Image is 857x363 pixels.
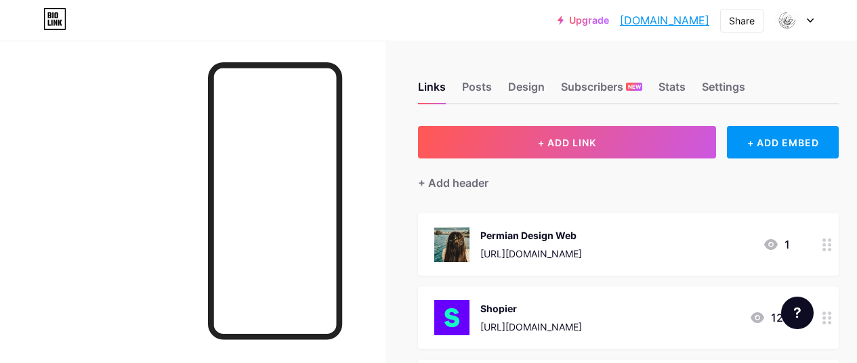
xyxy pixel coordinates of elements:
[434,300,469,335] img: Shopier
[561,79,642,103] div: Subscribers
[480,247,582,261] div: [URL][DOMAIN_NAME]
[727,126,839,158] div: + ADD EMBED
[434,227,469,262] img: Permian Design Web
[508,79,545,103] div: Design
[774,7,799,33] img: permiandesign
[749,309,790,326] div: 126
[418,79,446,103] div: Links
[538,137,596,148] span: + ADD LINK
[702,79,745,103] div: Settings
[729,14,755,28] div: Share
[558,15,609,26] a: Upgrade
[480,301,582,316] div: Shopier
[462,79,492,103] div: Posts
[418,175,488,191] div: + Add header
[659,79,686,103] div: Stats
[418,126,716,158] button: + ADD LINK
[620,12,709,28] a: [DOMAIN_NAME]
[480,228,582,242] div: Permian Design Web
[480,320,582,334] div: [URL][DOMAIN_NAME]
[628,83,641,91] span: NEW
[763,236,790,253] div: 1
